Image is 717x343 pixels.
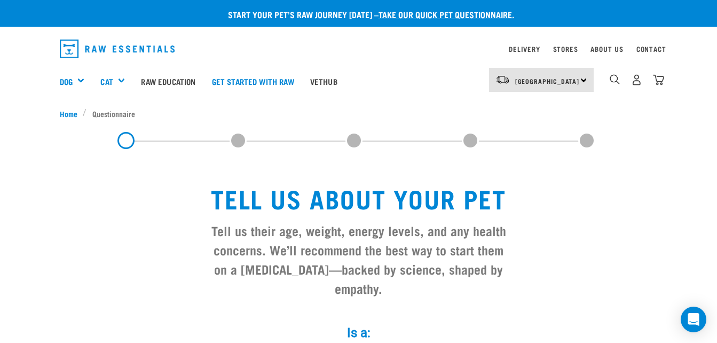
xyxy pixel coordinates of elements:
[60,40,175,58] img: Raw Essentials Logo
[302,60,345,103] a: Vethub
[610,74,620,84] img: home-icon-1@2x.png
[199,323,519,342] label: Is a:
[60,108,658,119] nav: breadcrumbs
[60,108,83,119] a: Home
[60,75,73,88] a: Dog
[207,183,510,212] h1: Tell us about your pet
[51,35,666,63] nav: dropdown navigation
[636,47,666,51] a: Contact
[553,47,578,51] a: Stores
[60,108,77,119] span: Home
[133,60,203,103] a: Raw Education
[207,221,510,298] h3: Tell us their age, weight, energy levels, and any health concerns. We’ll recommend the best way t...
[379,12,514,17] a: take our quick pet questionnaire.
[204,60,302,103] a: Get started with Raw
[100,75,113,88] a: Cat
[631,74,642,85] img: user.png
[515,79,580,83] span: [GEOGRAPHIC_DATA]
[590,47,623,51] a: About Us
[681,307,706,332] div: Open Intercom Messenger
[509,47,540,51] a: Delivery
[495,75,510,84] img: van-moving.png
[653,74,664,85] img: home-icon@2x.png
